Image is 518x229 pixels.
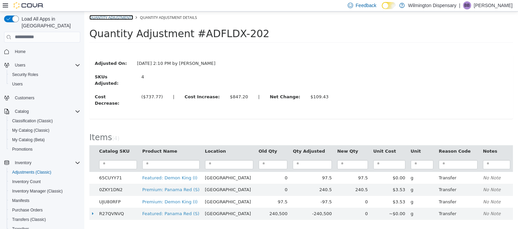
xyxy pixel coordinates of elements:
p: | [459,1,460,9]
button: Old Qty [174,136,194,143]
button: Catalog SKU [15,136,47,143]
span: Home [15,49,26,54]
div: $847.20 [146,82,164,89]
a: Featured: Panama Red (S) [58,200,115,205]
span: [GEOGRAPHIC_DATA] [121,200,167,205]
div: $109.43 [226,82,244,89]
span: Load All Apps in [GEOGRAPHIC_DATA] [19,16,80,29]
a: Classification (Classic) [9,117,56,125]
div: Brandon Bales [463,1,471,9]
div: [DATE] 2:10 PM by [PERSON_NAME] [48,49,136,55]
span: Inventory Manager (Classic) [12,188,63,194]
span: Security Roles [9,71,80,79]
label: Adjusted On: [5,49,48,55]
span: [GEOGRAPHIC_DATA] [121,164,167,169]
td: g [324,160,352,173]
div: ($737.77) [57,82,79,89]
button: Security Roles [7,70,83,79]
span: Users [12,81,23,87]
span: Quantity Adjustment Details [56,3,113,8]
span: Users [12,61,80,69]
a: Featured: Demon King (I) [58,164,113,169]
td: Transfer [352,172,396,184]
button: Inventory [12,159,34,167]
button: Manifests [7,196,83,205]
button: Customers [1,93,83,103]
span: Feedback [356,2,376,9]
span: Classification (Classic) [12,118,53,124]
button: Qty Adjusted [208,136,242,143]
small: ( ) [28,124,35,130]
td: 0 [172,172,206,184]
button: My Catalog (Beta) [7,135,83,145]
a: Transfers (Classic) [9,215,49,224]
label: | [84,82,95,89]
span: Purchase Orders [12,207,43,213]
label: | [169,82,180,89]
td: 240.5 [206,172,250,184]
span: Transfers (Classic) [9,215,80,224]
button: Promotions [7,145,83,154]
span: Catalog [12,107,80,116]
a: Promotions [9,145,35,153]
td: g [324,172,352,184]
span: 4 [30,124,33,130]
span: Customers [12,94,80,102]
button: My Catalog (Classic) [7,126,83,135]
button: Catalog [1,107,83,116]
div: 4 [57,62,117,69]
button: New Qty [253,136,275,143]
td: 0ZKY1DN2 [12,172,55,184]
td: 97.5 [206,160,250,173]
em: No Note [399,200,416,205]
a: My Catalog (Classic) [9,126,52,134]
a: My Catalog (Beta) [9,136,48,144]
span: Adjustments (Classic) [9,168,80,176]
td: $3.53 [286,184,324,197]
td: UJU80RFP [12,184,55,197]
span: Items [5,121,28,131]
td: 97.5 [172,184,206,197]
td: g [324,196,352,208]
em: No Note [399,176,416,181]
button: Inventory Manager (Classic) [7,186,83,196]
span: My Catalog (Classic) [12,128,50,133]
span: Inventory [15,160,31,166]
td: R27QVNVQ [12,196,55,208]
td: 97.5 [250,160,286,173]
button: Inventory [1,158,83,168]
span: Manifests [12,198,29,203]
span: BB [464,1,470,9]
span: My Catalog (Beta) [9,136,80,144]
td: -97.5 [206,184,250,197]
span: Promotions [12,147,33,152]
td: 65CUYY71 [12,160,55,173]
td: 240.5 [250,172,286,184]
span: Inventory Manager (Classic) [9,187,80,195]
span: Inventory [12,159,80,167]
p: [PERSON_NAME] [474,1,513,9]
button: Classification (Classic) [7,116,83,126]
a: Security Roles [9,71,41,79]
td: 240,500 [172,196,206,208]
a: Users [9,80,25,88]
button: Purchase Orders [7,205,83,215]
span: Home [12,47,80,56]
span: Classification (Classic) [9,117,80,125]
span: Security Roles [12,72,38,77]
span: Users [15,62,25,68]
a: Home [12,48,28,56]
span: Quantity Adjustment #ADFLDX-202 [5,16,185,28]
button: Unit [326,136,338,143]
a: Customers [12,94,37,102]
em: No Note [399,188,416,193]
span: Promotions [9,145,80,153]
span: My Catalog (Classic) [9,126,80,134]
span: Manifests [9,197,80,205]
td: Transfer [352,160,396,173]
a: Premium: Panama Red (S) [58,176,115,181]
a: Manifests [9,197,32,205]
span: Users [9,80,80,88]
td: 0 [250,184,286,197]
